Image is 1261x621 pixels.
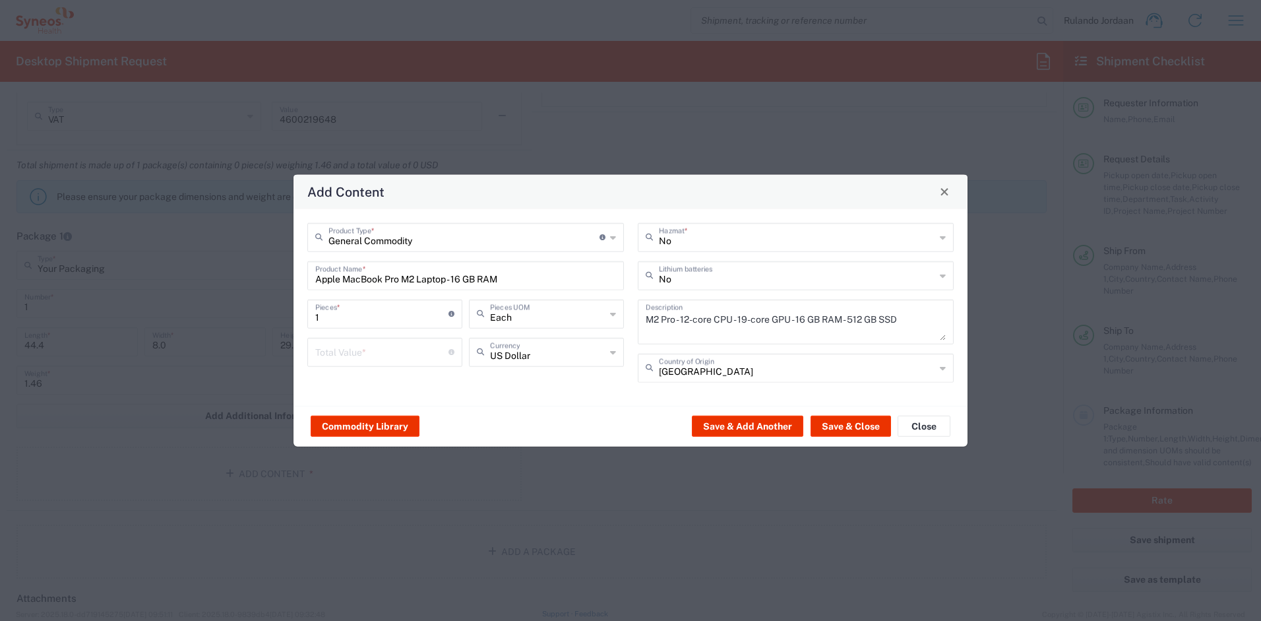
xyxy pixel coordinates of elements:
button: Close [898,416,950,437]
button: Save & Close [811,416,891,437]
button: Commodity Library [311,416,419,437]
button: Close [935,182,954,201]
button: Save & Add Another [692,416,803,437]
h4: Add Content [307,182,384,201]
